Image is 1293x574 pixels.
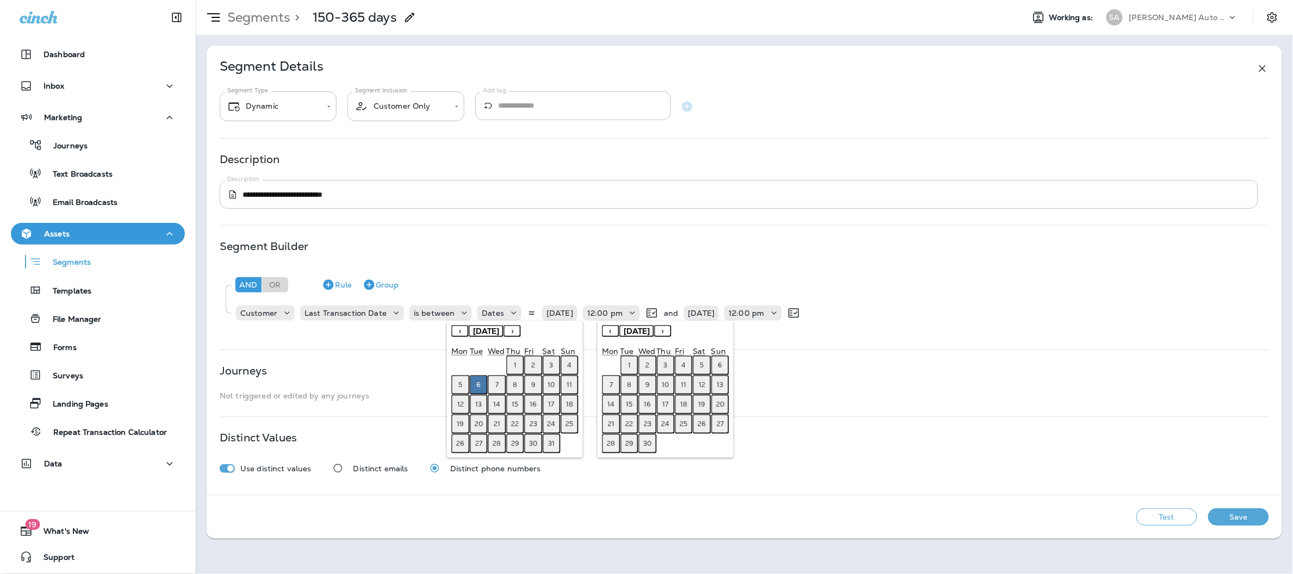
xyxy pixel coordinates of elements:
button: May 2, 2025 [524,355,542,375]
p: > [290,9,300,26]
p: Forms [42,343,77,353]
abbr: May 15, 2025 [512,400,518,409]
abbr: April 24, 2025 [662,420,670,428]
abbr: May 28, 2025 [493,439,501,448]
abbr: Tuesday [620,346,633,356]
abbr: May 19, 2025 [457,420,464,428]
p: Templates [42,286,91,297]
button: May 14, 2025 [488,395,506,414]
abbr: Saturday [693,346,705,356]
p: 12:00 pm [729,309,764,317]
abbr: May 3, 2025 [550,361,554,370]
abbr: April 2, 2025 [645,361,649,370]
p: Dashboard [43,50,85,59]
button: Marketing [11,107,185,128]
abbr: May 8, 2025 [513,380,517,389]
abbr: Wednesday [638,346,655,356]
button: May 3, 2025 [543,355,561,375]
span: [DATE] [624,326,650,336]
abbr: Monday [451,346,468,356]
abbr: April 18, 2025 [680,400,687,409]
button: April 1, 2025 [620,355,638,375]
div: 150-365 days [313,9,397,26]
p: Dates [482,309,504,317]
abbr: May 30, 2025 [529,439,537,448]
abbr: Tuesday [470,346,483,356]
abbr: April 7, 2025 [610,380,613,389]
button: Collapse Sidebar [161,7,192,28]
button: Templates [11,279,185,302]
button: April 26, 2025 [693,414,711,434]
button: May 30, 2025 [524,434,542,453]
abbr: May 31, 2025 [548,439,555,448]
p: Inbox [43,82,64,90]
span: Support [33,553,74,566]
button: April 6, 2025 [711,355,729,375]
button: Repeat Transaction Calculator [11,420,185,443]
abbr: Saturday [543,346,555,356]
abbr: April 21, 2025 [608,420,614,428]
button: April 29, 2025 [620,434,638,453]
p: Landing Pages [42,400,108,410]
p: [PERSON_NAME] Auto Service & Tire Pros [1129,13,1227,22]
button: [DATE] [619,325,654,337]
p: [DATE] [546,309,573,317]
p: Marketing [44,113,82,122]
abbr: April 23, 2025 [644,420,651,428]
span: What's New [33,527,89,540]
abbr: April 22, 2025 [625,420,633,428]
button: May 17, 2025 [543,395,561,414]
button: › [503,325,521,337]
button: ‹ [451,325,469,337]
button: April 12, 2025 [693,375,711,395]
abbr: Wednesday [488,346,505,356]
button: April 24, 2025 [657,414,675,434]
button: ‹ [602,325,619,337]
button: April 18, 2025 [675,395,693,414]
p: File Manager [42,315,102,325]
abbr: May 5, 2025 [459,380,463,389]
p: 12:00 pm [587,309,623,317]
button: May 1, 2025 [506,355,524,375]
button: May 16, 2025 [524,395,542,414]
button: May 5, 2025 [451,375,469,395]
button: April 13, 2025 [711,375,729,395]
button: Save [1208,508,1269,526]
div: Or [262,277,288,292]
button: May 6, 2025 [470,375,488,395]
p: Journeys [42,141,88,152]
button: May 21, 2025 [488,414,506,434]
span: Working as: [1049,13,1096,22]
abbr: April 5, 2025 [700,361,704,370]
abbr: Sunday [561,346,575,356]
p: Assets [44,229,70,238]
div: SA [1106,9,1123,26]
button: April 3, 2025 [657,355,675,375]
abbr: May 14, 2025 [494,400,501,409]
abbr: April 19, 2025 [699,400,706,409]
button: Inbox [11,75,185,97]
abbr: May 23, 2025 [530,420,537,428]
label: Description [227,175,259,183]
abbr: May 20, 2025 [475,420,483,428]
button: April 23, 2025 [638,414,656,434]
abbr: April 10, 2025 [662,380,669,389]
button: Journeys [11,134,185,157]
abbr: May 4, 2025 [568,361,572,370]
abbr: April 17, 2025 [663,400,669,409]
abbr: May 26, 2025 [457,439,465,448]
p: and [664,309,678,317]
button: [DATE] [469,325,503,337]
button: Dashboard [11,43,185,65]
abbr: April 30, 2025 [643,439,651,448]
button: Test [1136,508,1197,526]
p: Journeys [220,366,267,375]
button: May 24, 2025 [543,414,561,434]
button: April 19, 2025 [693,395,711,414]
button: April 15, 2025 [620,395,638,414]
p: Not triggered or edited by any journeys [220,391,1269,400]
button: May 19, 2025 [451,414,469,434]
button: Surveys [11,364,185,386]
button: April 17, 2025 [657,395,675,414]
abbr: May 25, 2025 [566,420,574,428]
